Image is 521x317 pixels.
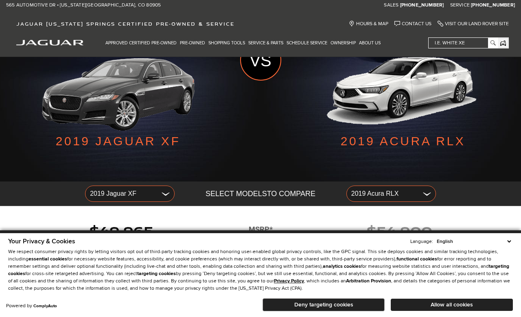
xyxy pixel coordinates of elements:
a: Jaguar [US_STATE] Springs Certified Pre-Owned & Service [12,21,239,27]
div: Estimated [227,225,294,240]
a: Hours & Map [349,21,388,27]
strong: analytics cookies [323,263,361,269]
p: We respect consumer privacy rights by letting visitors opt out of third-party tracking cookies an... [8,248,513,292]
a: ComplyAuto [33,304,57,308]
span: Jaguar [US_STATE] Springs Certified Pre-Owned & Service [16,21,234,27]
h2: 2019 Acura RLX [307,134,499,148]
a: [PHONE_NUMBER] [400,2,444,9]
strong: essential cookies [28,256,67,262]
div: Powered by [6,304,57,308]
img: Jaguar [16,40,83,46]
a: jaguar [16,39,83,46]
a: Schedule Service [285,36,329,50]
h3: $49,965 [28,222,215,238]
a: About Us [357,36,382,50]
div: SELECT MODELS [199,181,322,206]
img: 2019 Jaguar XF [36,39,201,149]
a: [PHONE_NUMBER] [471,2,515,9]
a: 565 Automotive Dr • [US_STATE][GEOGRAPHIC_DATA], CO 80905 [6,2,161,9]
u: Privacy Policy [274,278,304,284]
a: Ownership [329,36,357,50]
span: vs [250,52,271,70]
button: 2019 Jaguar XF [85,186,175,202]
a: Pre-Owned [178,36,207,50]
div: MSRP* [227,225,294,234]
button: 2019 Acura RLX [346,186,436,202]
nav: Main Navigation [104,36,382,50]
strong: functional cookies [396,256,437,262]
span: 2019 Jaguar XF [90,187,158,201]
button: Deny targeting cookies [263,298,385,311]
strong: targeting cookies [137,271,176,277]
span: Sales [384,2,398,8]
a: Service & Parts [247,36,285,50]
a: Shopping Tools [207,36,247,50]
a: Approved Certified Pre-Owned [104,36,178,50]
span: Your Privacy & Cookies [8,237,75,245]
img: 2019 Acura RLX [321,39,486,149]
span: 2019 Acura RLX [351,187,419,201]
span: Service [450,2,470,8]
button: Allow all cookies [391,299,513,311]
h3: $54,900 [306,222,493,238]
a: Visit Our Land Rover Site [438,21,509,27]
span: TO COMPARE [267,190,315,198]
select: Language Select [435,238,513,245]
input: i.e. White XE [429,38,497,48]
a: Contact Us [394,21,431,27]
strong: Arbitration Provision [346,278,391,284]
h2: 2019 Jaguar XF [22,134,214,148]
div: Language: [410,239,433,244]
